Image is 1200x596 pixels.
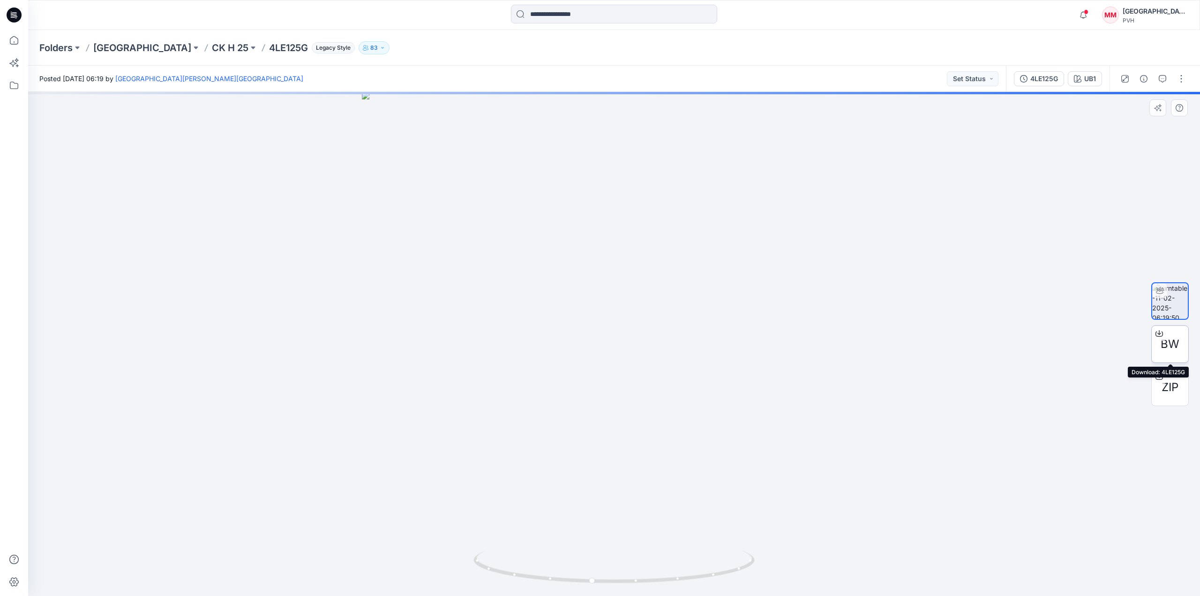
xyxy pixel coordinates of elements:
button: Legacy Style [308,41,355,54]
a: Folders [39,41,73,54]
div: MM [1102,7,1119,23]
button: 4LE125G [1014,71,1064,86]
div: 4LE125G [1030,74,1058,84]
div: PVH [1123,17,1188,24]
span: Legacy Style [312,42,355,53]
button: Details [1136,71,1151,86]
p: 4LE125G [269,41,308,54]
button: 83 [359,41,390,54]
button: UB1 [1068,71,1102,86]
span: BW [1161,336,1179,353]
span: Posted [DATE] 06:19 by [39,74,303,83]
a: [GEOGRAPHIC_DATA][PERSON_NAME][GEOGRAPHIC_DATA] [115,75,303,83]
div: UB1 [1084,74,1096,84]
p: 83 [370,43,378,53]
a: [GEOGRAPHIC_DATA] [93,41,191,54]
div: [GEOGRAPHIC_DATA][PERSON_NAME][GEOGRAPHIC_DATA] [1123,6,1188,17]
a: CK H 25 [212,41,248,54]
span: ZIP [1162,379,1178,396]
img: turntable-11-02-2025-06:19:50 [1152,283,1188,319]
